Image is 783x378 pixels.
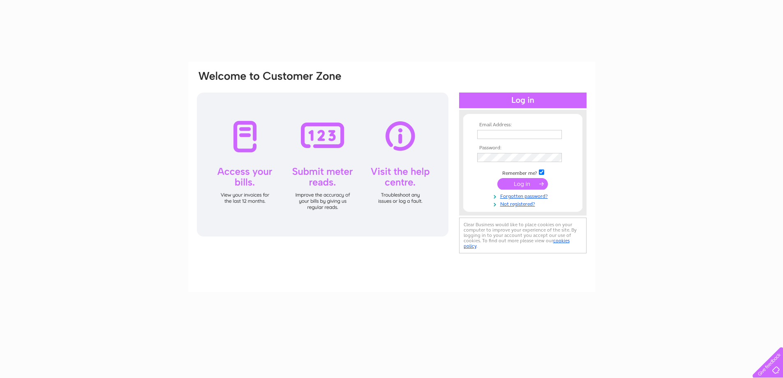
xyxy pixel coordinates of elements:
[475,168,571,176] td: Remember me?
[459,218,587,253] div: Clear Business would like to place cookies on your computer to improve your experience of the sit...
[477,199,571,207] a: Not registered?
[477,192,571,199] a: Forgotten password?
[464,238,570,249] a: cookies policy
[475,145,571,151] th: Password:
[497,178,548,190] input: Submit
[475,122,571,128] th: Email Address:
